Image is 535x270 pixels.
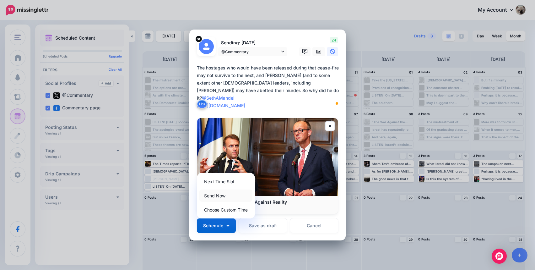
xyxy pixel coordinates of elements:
a: @Commentary [218,47,287,56]
span: 24 [330,37,338,43]
img: arrow-down-white.png [226,225,230,227]
button: Schedule [197,218,236,233]
div: The hostages who would have been released during that cease-fire may not survive to the next, and... [197,64,341,109]
a: Increment Minute [219,250,239,265]
a: Send Now [199,190,252,202]
button: Save as draft [239,218,287,233]
p: [DOMAIN_NAME] [203,205,332,211]
img: user_default_image.png [199,39,214,54]
a: Next Time Slot [199,175,252,188]
p: Sending: [DATE] [218,39,287,47]
div: Schedule [197,173,255,218]
button: Link [197,99,207,109]
span: @Commentary [221,48,280,55]
a: Cancel [290,218,338,233]
img: Europe Is Losing a War Against Reality [197,118,338,196]
div: Open Intercom Messenger [492,249,507,264]
p: Set a time from the left if you'd like to send this post at a specific time. [247,248,338,262]
a: Increment Hour [197,250,217,265]
a: Choose Custom Time [199,204,252,216]
textarea: To enrich screen reader interactions, please activate Accessibility in Grammarly extension settings [197,64,341,109]
span: Schedule [203,223,223,228]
